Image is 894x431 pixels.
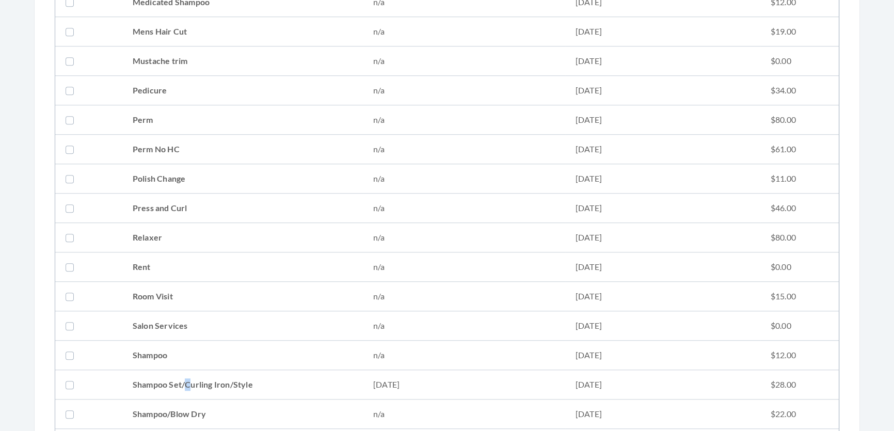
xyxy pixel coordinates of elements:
[363,252,565,282] td: n/a
[565,164,760,194] td: [DATE]
[363,370,565,400] td: [DATE]
[122,194,363,223] td: Press and Curl
[363,282,565,311] td: n/a
[760,17,839,46] td: $19.00
[122,252,363,282] td: Rent
[565,76,760,105] td: [DATE]
[565,105,760,135] td: [DATE]
[122,370,363,400] td: Shampoo Set/Curling Iron/Style
[363,400,565,429] td: n/a
[760,370,839,400] td: $28.00
[565,252,760,282] td: [DATE]
[122,76,363,105] td: Pedicure
[363,135,565,164] td: n/a
[760,76,839,105] td: $34.00
[363,105,565,135] td: n/a
[363,46,565,76] td: n/a
[122,105,363,135] td: Perm
[760,194,839,223] td: $46.00
[122,164,363,194] td: Polish Change
[363,223,565,252] td: n/a
[760,311,839,341] td: $0.00
[122,17,363,46] td: Mens Hair Cut
[122,282,363,311] td: Room Visit
[565,135,760,164] td: [DATE]
[760,164,839,194] td: $11.00
[565,223,760,252] td: [DATE]
[760,223,839,252] td: $80.00
[565,282,760,311] td: [DATE]
[363,341,565,370] td: n/a
[363,76,565,105] td: n/a
[565,341,760,370] td: [DATE]
[760,105,839,135] td: $80.00
[122,135,363,164] td: Perm No HC
[122,46,363,76] td: Mustache trim
[565,400,760,429] td: [DATE]
[565,194,760,223] td: [DATE]
[760,135,839,164] td: $61.00
[363,17,565,46] td: n/a
[565,311,760,341] td: [DATE]
[760,400,839,429] td: $22.00
[363,194,565,223] td: n/a
[122,311,363,341] td: Salon Services
[760,282,839,311] td: $15.00
[760,252,839,282] td: $0.00
[122,223,363,252] td: Relaxer
[363,311,565,341] td: n/a
[760,46,839,76] td: $0.00
[363,164,565,194] td: n/a
[565,370,760,400] td: [DATE]
[122,400,363,429] td: Shampoo/Blow Dry
[760,341,839,370] td: $12.00
[122,341,363,370] td: Shampoo
[565,17,760,46] td: [DATE]
[565,46,760,76] td: [DATE]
